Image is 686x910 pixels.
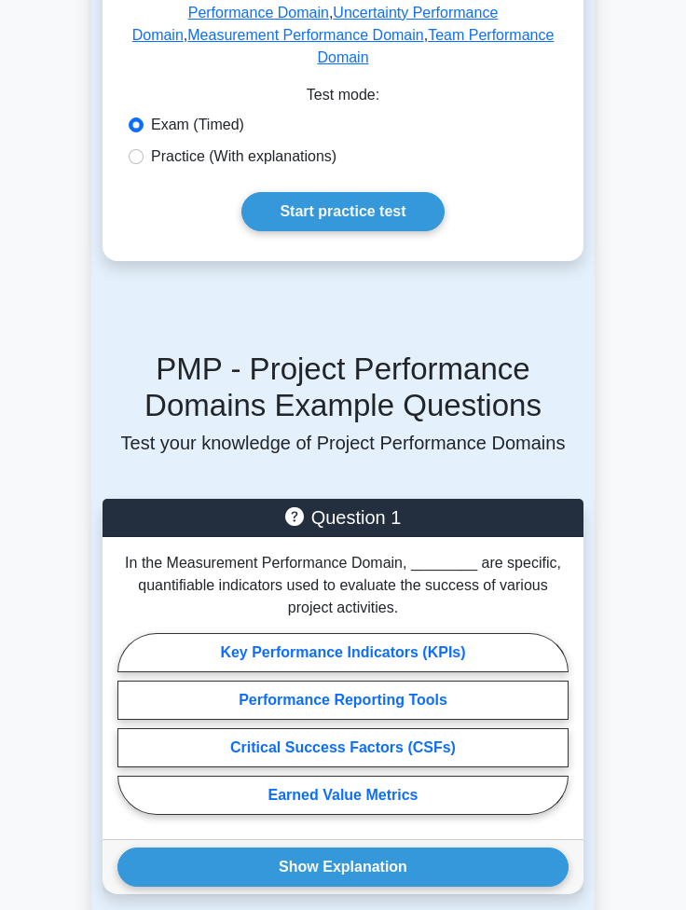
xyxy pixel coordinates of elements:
label: Performance Reporting Tools [117,681,569,720]
button: Show Explanation [117,848,569,887]
label: Exam (Timed) [151,114,244,136]
a: Uncertainty Performance Domain [132,5,499,43]
a: Start practice test [241,192,444,231]
label: Earned Value Metrics [117,776,569,815]
label: Critical Success Factors (CSFs) [117,728,569,767]
label: Key Performance Indicators (KPIs) [117,633,569,672]
div: Test mode: [117,84,569,114]
a: Measurement Performance Domain [187,27,423,43]
label: Practice (With explanations) [151,145,336,168]
h5: PMP - Project Performance Domains Example Questions [103,351,583,424]
p: In the Measurement Performance Domain, ________ are specific, quantifiable indicators used to eva... [117,552,569,619]
a: Team Performance Domain [317,27,554,65]
h5: Question 1 [117,506,569,529]
p: Test your knowledge of Project Performance Domains [103,432,583,454]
